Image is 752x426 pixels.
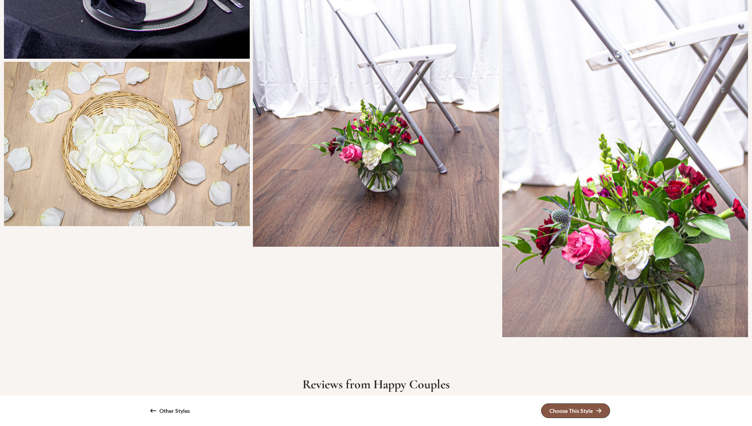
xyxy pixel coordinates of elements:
div: Choose This Style [549,408,593,414]
h2: Reviews from Happy Couples [142,377,610,392]
div: Flower Girl Petals with Basket [4,62,250,226]
a: Choose This Style [541,403,610,418]
div: Other Styles [159,408,190,414]
a: Other Styles [142,404,198,418]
